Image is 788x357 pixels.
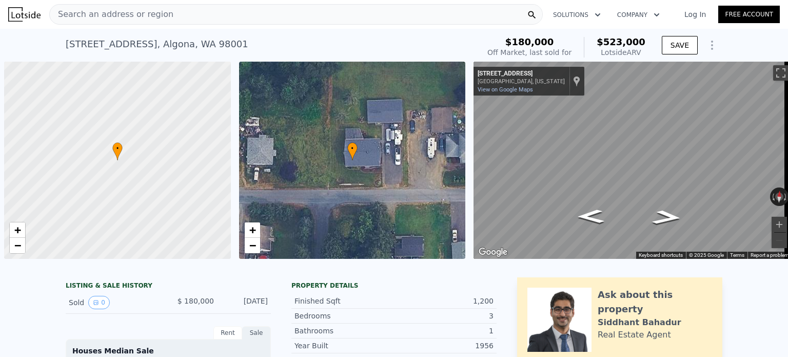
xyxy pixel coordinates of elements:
a: Terms (opens in new tab) [730,252,744,258]
img: Google [476,246,510,259]
span: + [14,223,21,236]
div: Bedrooms [294,311,394,321]
span: $ 180,000 [178,297,214,305]
a: Open this area in Google Maps (opens a new window) [476,246,510,259]
button: Show Options [702,35,722,55]
a: View on Google Maps [478,86,533,93]
button: Reset the view [775,187,783,206]
a: Show location on map [573,76,580,87]
path: Go East, 1st Ave E [640,206,695,228]
button: Zoom out [772,233,787,248]
span: − [14,239,21,252]
div: Real Estate Agent [598,329,671,341]
path: Go West, 1st Ave E [566,206,616,227]
span: + [249,223,255,236]
button: Solutions [545,6,609,24]
a: Log In [672,9,718,20]
div: [GEOGRAPHIC_DATA], [US_STATE] [478,78,565,85]
div: 3 [394,311,494,321]
div: 1 [394,326,494,336]
a: Free Account [718,6,780,23]
div: Property details [291,281,497,290]
div: 1,200 [394,296,494,306]
a: Zoom out [245,238,260,253]
div: 1956 [394,341,494,351]
span: Search an address or region [50,8,173,21]
div: • [347,142,358,160]
div: Sale [242,326,271,340]
div: [DATE] [222,296,268,309]
span: • [347,144,358,153]
button: Zoom in [772,217,787,232]
div: [STREET_ADDRESS] [478,70,565,78]
span: • [112,144,123,153]
div: Siddhant Bahadur [598,316,681,329]
div: • [112,142,123,160]
div: Ask about this property [598,288,712,316]
span: − [249,239,255,252]
button: Company [609,6,668,24]
a: Zoom in [245,222,260,238]
button: Keyboard shortcuts [639,252,683,259]
div: [STREET_ADDRESS] , Algona , WA 98001 [66,37,248,51]
button: Rotate counterclockwise [770,187,776,206]
img: Lotside [8,7,41,22]
a: Zoom out [10,238,25,253]
div: Lotside ARV [597,47,645,58]
div: Off Market, last sold for [487,47,572,58]
div: Houses Median Sale [72,346,264,356]
div: Finished Sqft [294,296,394,306]
div: Year Built [294,341,394,351]
div: LISTING & SALE HISTORY [66,281,271,292]
span: $180,000 [505,36,554,47]
button: SAVE [662,36,698,54]
div: Sold [69,296,160,309]
button: View historical data [88,296,110,309]
a: Zoom in [10,222,25,238]
span: © 2025 Google [689,252,724,258]
div: Bathrooms [294,326,394,336]
span: $523,000 [597,36,645,47]
div: Rent [213,326,242,340]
